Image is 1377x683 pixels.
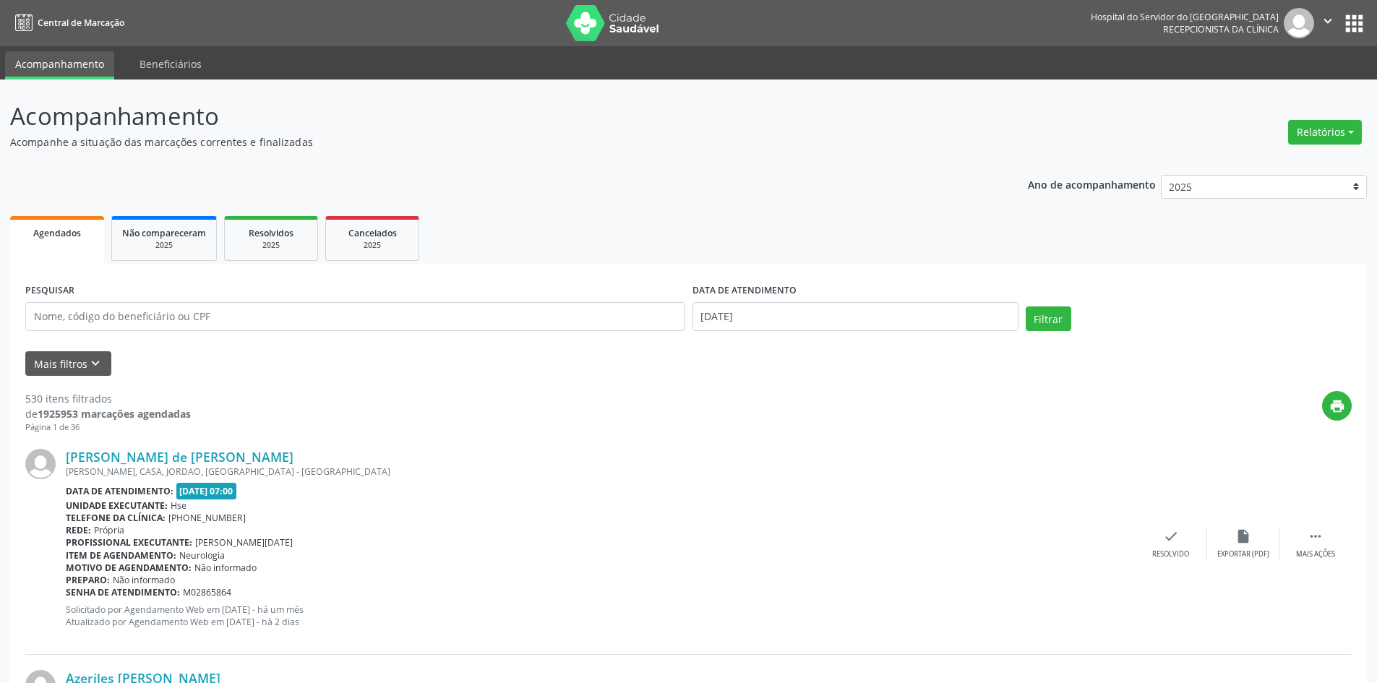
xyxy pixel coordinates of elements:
span: Não informado [113,574,175,586]
i: print [1329,398,1345,414]
i:  [1308,528,1324,544]
span: Não compareceram [122,227,206,239]
button: apps [1342,11,1367,36]
button:  [1314,8,1342,38]
div: de [25,406,191,421]
i:  [1320,13,1336,29]
b: Profissional executante: [66,536,192,549]
button: print [1322,391,1352,421]
b: Senha de atendimento: [66,586,180,598]
div: Hospital do Servidor do [GEOGRAPHIC_DATA] [1091,11,1279,23]
input: Nome, código do beneficiário ou CPF [25,302,685,331]
p: Solicitado por Agendamento Web em [DATE] - há um mês Atualizado por Agendamento Web em [DATE] - h... [66,603,1135,628]
b: Telefone da clínica: [66,512,166,524]
label: PESQUISAR [25,280,74,302]
b: Rede: [66,524,91,536]
span: Cancelados [348,227,397,239]
i: check [1163,528,1179,544]
span: Não informado [194,562,257,574]
span: [PHONE_NUMBER] [168,512,246,524]
span: Hse [171,499,186,512]
span: M02865864 [183,586,231,598]
button: Filtrar [1026,306,1071,331]
span: Neurologia [179,549,225,562]
div: 2025 [235,240,307,251]
button: Relatórios [1288,120,1362,145]
i: insert_drive_file [1235,528,1251,544]
b: Item de agendamento: [66,549,176,562]
strong: 1925953 marcações agendadas [38,407,191,421]
input: Selecione um intervalo [692,302,1018,331]
b: Preparo: [66,574,110,586]
a: [PERSON_NAME] de [PERSON_NAME] [66,449,293,465]
b: Unidade executante: [66,499,168,512]
div: 530 itens filtrados [25,391,191,406]
span: Central de Marcação [38,17,124,29]
button: Mais filtroskeyboard_arrow_down [25,351,111,377]
img: img [1284,8,1314,38]
div: [PERSON_NAME], CASA, JORDAO, [GEOGRAPHIC_DATA] - [GEOGRAPHIC_DATA] [66,465,1135,478]
b: Data de atendimento: [66,485,173,497]
p: Acompanhamento [10,98,960,134]
p: Ano de acompanhamento [1028,175,1156,193]
div: Resolvido [1152,549,1189,559]
span: Própria [94,524,124,536]
div: 2025 [336,240,408,251]
div: Mais ações [1296,549,1335,559]
b: Motivo de agendamento: [66,562,192,574]
a: Beneficiários [129,51,212,77]
p: Acompanhe a situação das marcações correntes e finalizadas [10,134,960,150]
label: DATA DE ATENDIMENTO [692,280,797,302]
a: Acompanhamento [5,51,114,80]
i: keyboard_arrow_down [87,356,103,371]
img: img [25,449,56,479]
span: Recepcionista da clínica [1163,23,1279,35]
span: Resolvidos [249,227,293,239]
a: Central de Marcação [10,11,124,35]
span: [PERSON_NAME][DATE] [195,536,293,549]
span: [DATE] 07:00 [176,483,237,499]
div: Exportar (PDF) [1217,549,1269,559]
div: Página 1 de 36 [25,421,191,434]
div: 2025 [122,240,206,251]
span: Agendados [33,227,81,239]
